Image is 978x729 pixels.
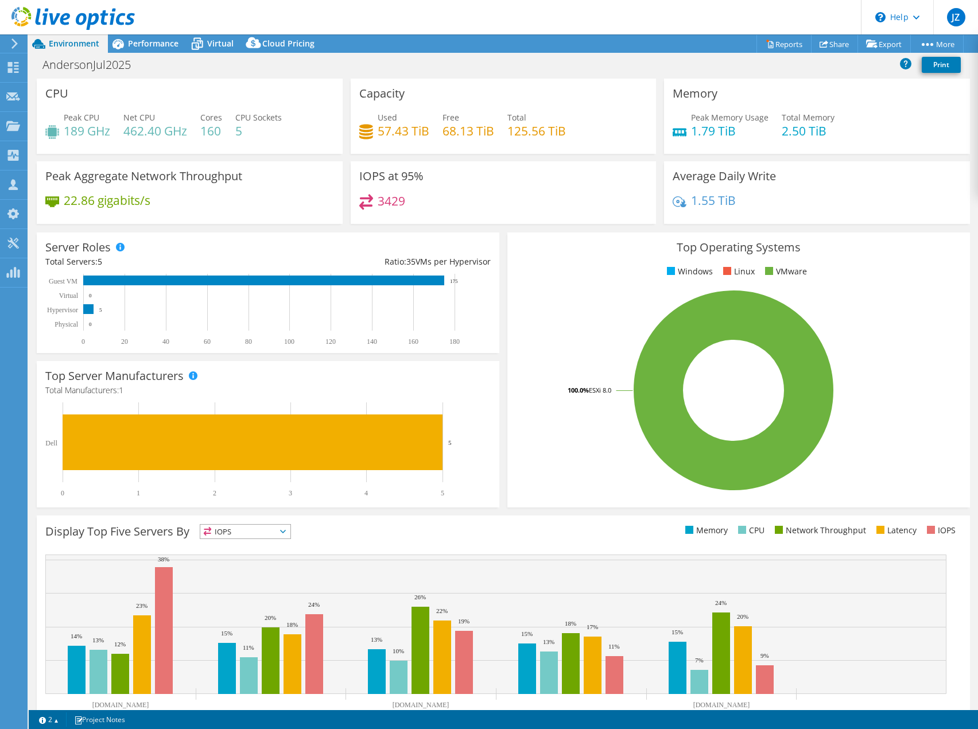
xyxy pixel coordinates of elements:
h3: IOPS at 95% [359,170,424,183]
a: Share [811,35,858,53]
text: 0 [61,489,64,497]
text: 20% [737,613,748,620]
text: 180 [449,338,460,346]
a: Reports [756,35,812,53]
h4: Total Manufacturers: [45,384,491,397]
text: 20% [265,614,276,621]
h4: 3429 [378,195,405,207]
text: 5 [99,307,102,313]
span: Net CPU [123,112,155,123]
span: Peak CPU [64,112,99,123]
div: Total Servers: [45,255,268,268]
span: Performance [128,38,178,49]
h3: Memory [673,87,717,100]
h3: Capacity [359,87,405,100]
h4: 189 GHz [64,125,110,137]
h4: 57.43 TiB [378,125,429,137]
text: 12% [114,641,126,647]
text: Dell [45,439,57,447]
text: 15% [672,629,683,635]
h4: 125.56 TiB [507,125,566,137]
text: Virtual [59,292,79,300]
li: Latency [874,524,917,537]
h3: Average Daily Write [673,170,776,183]
h3: Peak Aggregate Network Throughput [45,170,242,183]
h4: 22.86 gigabits/s [64,194,150,207]
text: 18% [286,621,298,628]
h4: 160 [200,125,222,137]
text: 26% [414,594,426,600]
text: 11% [243,644,254,651]
text: 22% [436,607,448,614]
text: 4 [364,489,368,497]
text: 1 [137,489,140,497]
span: Cloud Pricing [262,38,315,49]
text: 23% [136,602,148,609]
span: Used [378,112,397,123]
li: IOPS [924,524,956,537]
a: Project Notes [66,712,133,727]
text: 18% [565,620,576,627]
svg: \n [875,12,886,22]
span: 1 [119,385,123,395]
text: 7% [695,657,704,664]
text: 24% [308,601,320,608]
text: 160 [408,338,418,346]
text: 20 [121,338,128,346]
text: 0 [89,293,92,298]
span: CPU Sockets [235,112,282,123]
text: 0 [89,321,92,327]
text: 14% [71,633,82,639]
text: Hypervisor [47,306,78,314]
h4: 1.55 TiB [691,194,736,207]
text: [DOMAIN_NAME] [393,701,449,709]
span: IOPS [200,525,290,538]
h1: AndersonJul2025 [37,59,149,71]
h4: 5 [235,125,282,137]
tspan: 100.0% [568,386,589,394]
text: Physical [55,320,78,328]
a: Print [922,57,961,73]
h4: 2.50 TiB [782,125,835,137]
span: 35 [406,256,416,267]
text: 17% [587,623,598,630]
text: [DOMAIN_NAME] [693,701,750,709]
li: VMware [762,265,807,278]
text: 2 [213,489,216,497]
span: Free [443,112,459,123]
text: 0 [81,338,85,346]
span: Environment [49,38,99,49]
text: 24% [715,599,727,606]
text: 15% [521,630,533,637]
li: Linux [720,265,755,278]
text: 19% [458,618,469,625]
h3: Top Server Manufacturers [45,370,184,382]
text: 9% [760,652,769,659]
text: 60 [204,338,211,346]
div: Ratio: VMs per Hypervisor [268,255,491,268]
text: 11% [608,643,620,650]
h3: Server Roles [45,241,111,254]
text: 15% [221,630,232,637]
h4: 1.79 TiB [691,125,769,137]
text: 80 [245,338,252,346]
h4: 462.40 GHz [123,125,187,137]
a: 2 [31,712,67,727]
span: JZ [947,8,965,26]
text: 13% [371,636,382,643]
text: 10% [393,647,404,654]
li: CPU [735,524,764,537]
h3: CPU [45,87,68,100]
a: Export [857,35,911,53]
text: 5 [441,489,444,497]
li: Network Throughput [772,524,866,537]
text: 40 [162,338,169,346]
text: 5 [448,439,452,446]
span: Cores [200,112,222,123]
text: 140 [367,338,377,346]
text: 3 [289,489,292,497]
li: Windows [664,265,713,278]
span: Peak Memory Usage [691,112,769,123]
tspan: ESXi 8.0 [589,386,611,394]
text: 13% [543,638,554,645]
